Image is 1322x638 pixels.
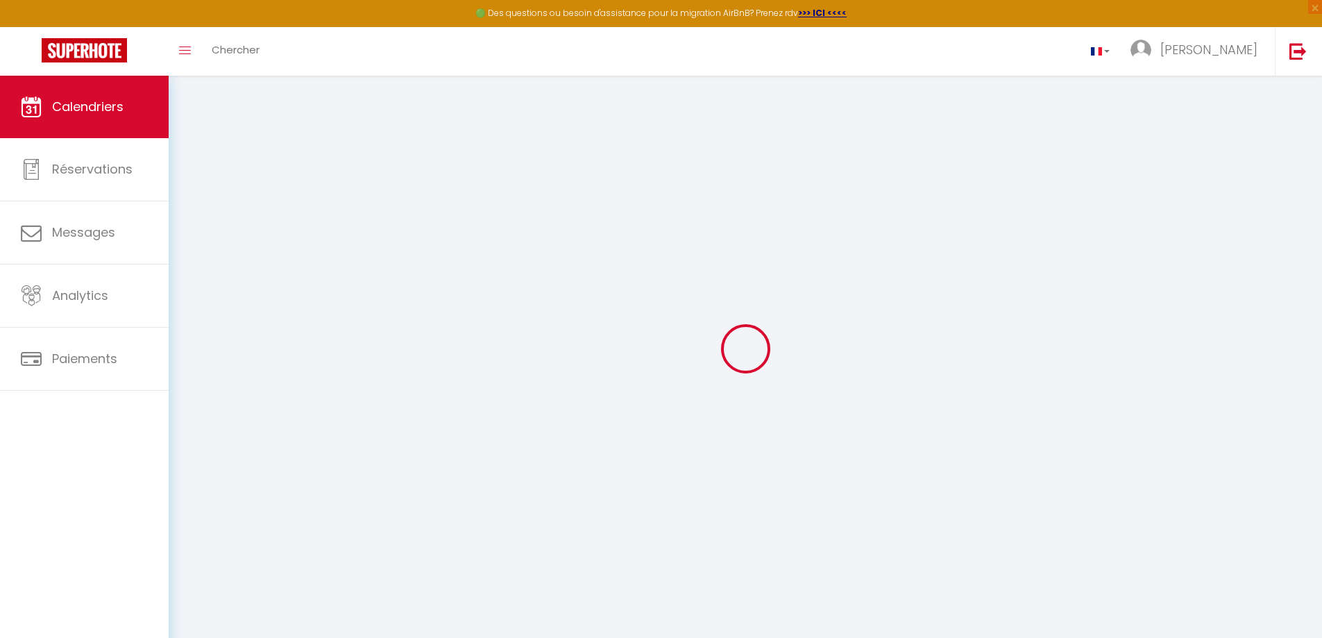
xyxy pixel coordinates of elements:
span: Analytics [52,287,108,304]
span: [PERSON_NAME] [1160,41,1257,58]
span: Chercher [212,42,260,57]
a: Chercher [201,27,270,76]
a: ... [PERSON_NAME] [1120,27,1275,76]
span: Paiements [52,350,117,367]
a: >>> ICI <<<< [798,7,847,19]
span: Calendriers [52,98,124,115]
span: Messages [52,224,115,241]
img: ... [1130,40,1151,60]
img: logout [1289,42,1307,60]
img: Super Booking [42,38,127,62]
span: Réservations [52,160,133,178]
